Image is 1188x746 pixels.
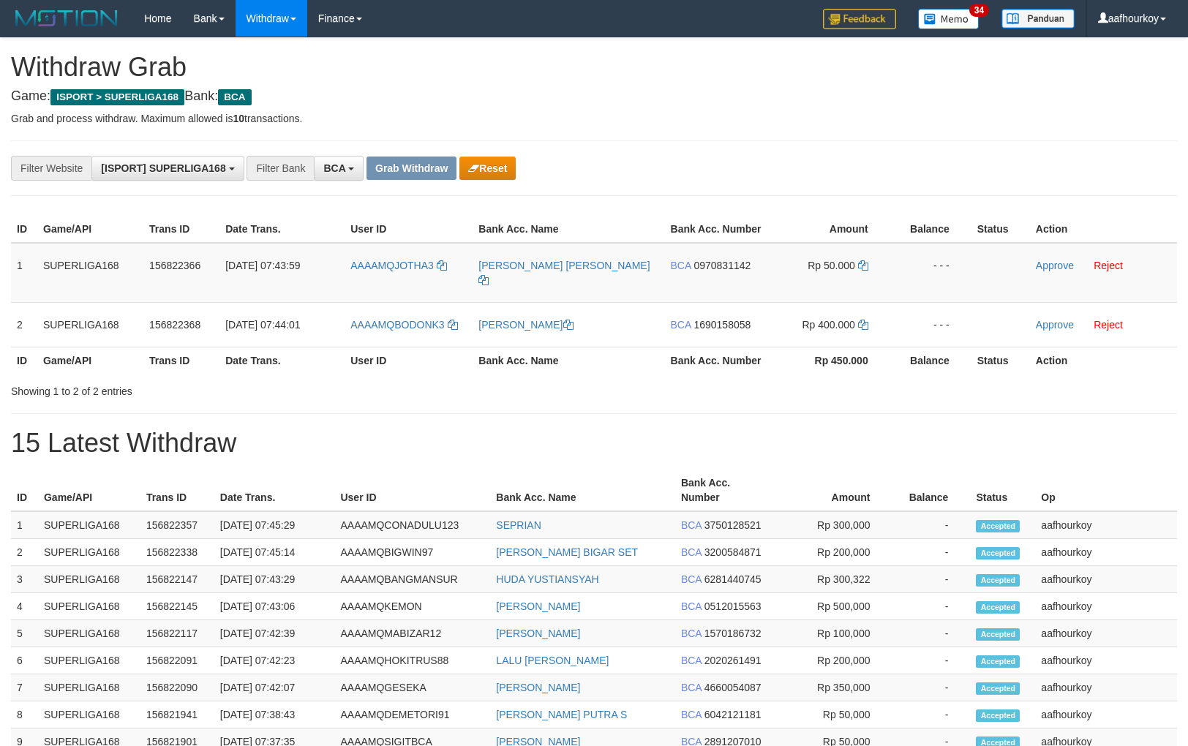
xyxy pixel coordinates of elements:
td: - [892,511,970,539]
a: HUDA YUSTIANSYAH [496,573,598,585]
a: [PERSON_NAME] [496,600,580,612]
td: 5 [11,620,38,647]
span: Copy 3200584871 to clipboard [704,546,762,558]
span: Rp 400.000 [802,319,854,331]
a: Reject [1094,260,1123,271]
span: Accepted [976,547,1020,559]
h1: 15 Latest Withdraw [11,429,1177,458]
th: Amount [768,216,890,243]
th: Date Trans. [219,216,345,243]
th: Status [971,216,1030,243]
span: BCA [671,260,691,271]
td: 2 [11,302,37,347]
strong: 10 [233,113,244,124]
a: Copy 50000 to clipboard [858,260,868,271]
th: Game/API [38,470,140,511]
th: Game/API [37,216,143,243]
span: BCA [671,319,691,331]
td: - [892,647,970,674]
span: BCA [681,546,702,558]
td: 156822145 [140,593,214,620]
th: Trans ID [143,216,219,243]
span: Accepted [976,520,1020,532]
a: AAAAMQBODONK3 [350,319,457,331]
a: Reject [1094,319,1123,331]
td: Rp 300,322 [775,566,892,593]
th: Date Trans. [214,470,335,511]
button: Grab Withdraw [366,157,456,180]
a: [PERSON_NAME] [478,319,573,331]
div: Filter Website [11,156,91,181]
th: Balance [890,216,971,243]
th: Rp 450.000 [768,347,890,374]
a: [PERSON_NAME] BIGAR SET [496,546,638,558]
span: Copy 6042121181 to clipboard [704,709,762,720]
img: MOTION_logo.png [11,7,122,29]
td: SUPERLIGA168 [38,566,140,593]
th: User ID [345,347,473,374]
td: 156822357 [140,511,214,539]
td: - [892,674,970,701]
td: SUPERLIGA168 [37,302,143,347]
span: Accepted [976,709,1020,722]
td: 6 [11,647,38,674]
td: AAAAMQGESEKA [334,674,490,701]
span: AAAAMQBODONK3 [350,319,444,331]
td: AAAAMQBANGMANSUR [334,566,490,593]
td: Rp 200,000 [775,647,892,674]
a: [PERSON_NAME] [496,628,580,639]
td: 7 [11,674,38,701]
td: SUPERLIGA168 [38,674,140,701]
div: Showing 1 to 2 of 2 entries [11,378,484,399]
span: AAAAMQJOTHA3 [350,260,434,271]
span: BCA [681,600,702,612]
a: LALU [PERSON_NAME] [496,655,609,666]
td: [DATE] 07:42:07 [214,674,335,701]
span: Accepted [976,628,1020,641]
td: SUPERLIGA168 [38,620,140,647]
td: [DATE] 07:38:43 [214,701,335,728]
td: aafhourkoy [1035,593,1177,620]
img: Feedback.jpg [823,9,896,29]
td: AAAAMQCONADULU123 [334,511,490,539]
span: BCA [681,682,702,693]
th: Trans ID [140,470,214,511]
span: 156822368 [149,319,200,331]
td: [DATE] 07:43:29 [214,566,335,593]
span: [DATE] 07:44:01 [225,319,300,331]
td: AAAAMQMABIZAR12 [334,620,490,647]
td: [DATE] 07:45:29 [214,511,335,539]
span: Copy 0970831142 to clipboard [693,260,751,271]
span: BCA [681,573,702,585]
th: ID [11,216,37,243]
td: - [892,593,970,620]
span: BCA [218,89,251,105]
td: 1 [11,511,38,539]
a: Approve [1036,260,1074,271]
td: aafhourkoy [1035,701,1177,728]
span: Accepted [976,682,1020,695]
span: Copy 6281440745 to clipboard [704,573,762,585]
td: 8 [11,701,38,728]
td: - - - [890,302,971,347]
span: BCA [681,709,702,720]
span: Rp 50.000 [808,260,855,271]
td: SUPERLIGA168 [38,539,140,566]
th: Action [1030,347,1177,374]
td: - [892,620,970,647]
th: Status [971,347,1030,374]
td: SUPERLIGA168 [38,701,140,728]
a: Approve [1036,319,1074,331]
th: Bank Acc. Name [473,347,664,374]
td: - - - [890,243,971,303]
a: [PERSON_NAME] [496,682,580,693]
td: aafhourkoy [1035,674,1177,701]
th: Bank Acc. Number [665,216,768,243]
td: [DATE] 07:45:14 [214,539,335,566]
td: SUPERLIGA168 [38,647,140,674]
div: Filter Bank [247,156,314,181]
span: BCA [681,628,702,639]
th: Op [1035,470,1177,511]
img: Button%20Memo.svg [918,9,980,29]
th: Balance [890,347,971,374]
